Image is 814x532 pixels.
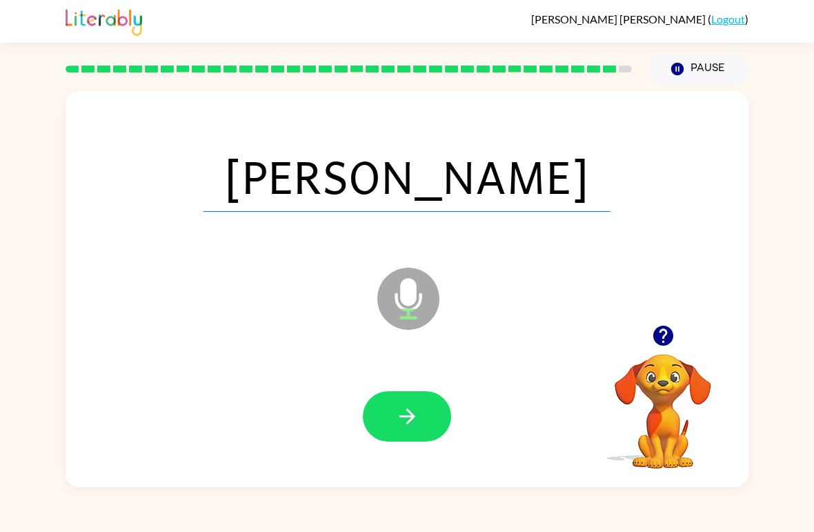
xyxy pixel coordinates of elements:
[648,53,748,85] button: Pause
[711,12,745,26] a: Logout
[594,333,732,471] video: Your browser must support playing .mp4 files to use Literably. Please try using another browser.
[531,12,748,26] div: ( )
[203,140,610,212] span: [PERSON_NAME]
[66,6,142,36] img: Literably
[531,12,708,26] span: [PERSON_NAME] [PERSON_NAME]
